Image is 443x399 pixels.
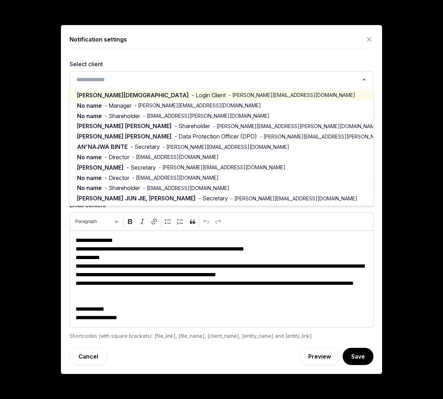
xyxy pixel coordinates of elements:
[260,133,427,140] span: - [PERSON_NAME][EMAIL_ADDRESS][PERSON_NAME][DOMAIN_NAME]
[199,194,228,203] span: - Secretary
[77,194,196,203] span: [PERSON_NAME] JUN JIE, [PERSON_NAME]
[105,112,140,120] span: - Shareholder
[70,35,127,44] div: Notification settings
[77,184,102,192] span: No name
[70,212,373,230] div: Editor toolbar
[72,216,122,227] button: Heading
[143,112,270,120] span: - [EMAIL_ADDRESS][PERSON_NAME][DOMAIN_NAME]
[127,164,156,172] span: - Secretary
[77,112,102,120] span: No name
[105,153,129,161] span: - Director
[73,73,370,86] div: Search for option
[77,122,172,130] span: [PERSON_NAME] [PERSON_NAME]
[175,132,257,141] span: - Data Protection Officer (DPO)
[132,174,219,181] span: - [EMAIL_ADDRESS][DOMAIN_NAME]
[343,348,373,365] button: Save
[70,230,373,327] div: Editor editing area: main
[143,185,229,192] span: - [EMAIL_ADDRESS][DOMAIN_NAME]
[77,164,124,172] span: [PERSON_NAME]
[105,102,132,110] span: - Manager
[70,60,373,68] label: Select client
[105,184,140,192] span: - Shareholder
[134,102,261,109] span: - [PERSON_NAME][EMAIL_ADDRESS][DOMAIN_NAME]
[163,143,289,151] span: - [PERSON_NAME][EMAIL_ADDRESS][DOMAIN_NAME]
[132,154,219,161] span: - [EMAIL_ADDRESS][DOMAIN_NAME]
[231,195,357,202] span: - [PERSON_NAME][EMAIL_ADDRESS][DOMAIN_NAME]
[77,174,102,182] span: No name
[299,347,340,365] a: Preview
[213,123,380,130] span: - [PERSON_NAME][EMAIL_ADDRESS][PERSON_NAME][DOMAIN_NAME]
[77,132,172,141] span: [PERSON_NAME] [PERSON_NAME]
[70,332,373,340] div: Shortcodes (with square brackets): [file_link], [file_name], [client_name], [entity_name] and [en...
[77,153,102,161] span: No name
[77,102,102,110] span: No name
[77,143,128,151] span: AN'NAJWA BINTE
[70,347,107,365] a: Cancel
[77,91,189,99] span: [PERSON_NAME][DEMOGRAPHIC_DATA]
[192,91,226,99] span: - Login Client
[74,75,359,85] input: Search for option
[175,122,210,130] span: - Shareholder
[130,143,160,151] span: - Secretary
[75,217,113,226] span: Paragraph
[229,92,355,99] span: - [PERSON_NAME][EMAIL_ADDRESS][DOMAIN_NAME]
[159,164,285,171] span: - [PERSON_NAME][EMAIL_ADDRESS][DOMAIN_NAME]
[105,174,129,182] span: - Director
